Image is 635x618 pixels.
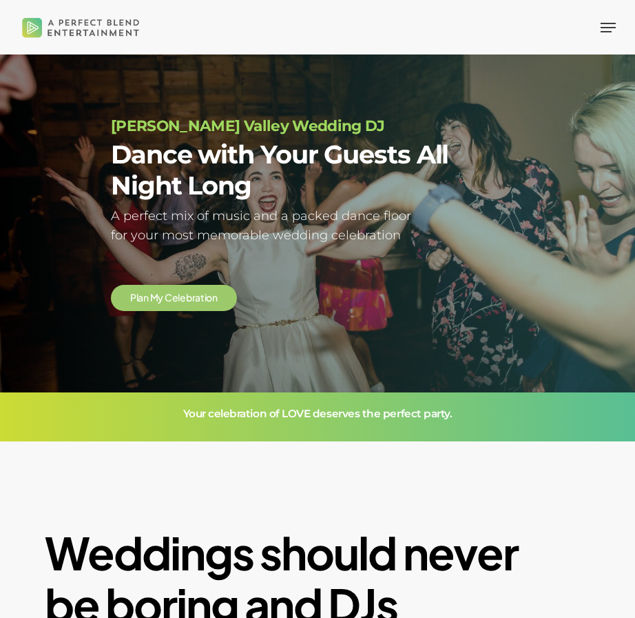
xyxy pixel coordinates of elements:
span: l [136,292,138,302]
img: A Perfect Blend Entertainment [19,8,143,46]
span: i [205,292,207,302]
span: o [206,292,212,302]
span: n [143,292,149,302]
span: M [150,292,158,302]
span: C [165,292,172,302]
a: Plan My Celebration [130,292,218,303]
span: a [195,292,200,302]
span: a [138,292,143,302]
span: y [158,292,163,302]
span: e [172,292,178,302]
span: P [130,292,136,302]
h1: [PERSON_NAME] Valley Wedding DJ [111,118,524,134]
span: b [186,292,192,302]
span: l [178,292,180,302]
h2: Dance with Your Guests All Night Long [111,139,524,201]
span: t [200,292,205,302]
span: e [180,292,186,302]
span: n [212,292,218,302]
span: r [192,292,196,302]
a: Navigation Menu [601,21,616,34]
h5: A perfect mix of music and a packed dance floor for your most memorable wedding celebration [111,206,524,246]
h3: Your celebration of LOVE deserves the perfect party. [111,405,524,423]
